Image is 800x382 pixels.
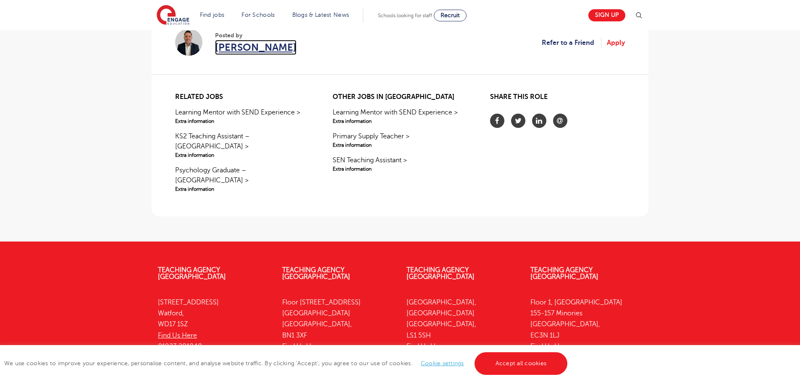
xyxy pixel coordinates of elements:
[175,117,310,125] span: Extra information
[530,297,642,363] p: Floor 1, [GEOGRAPHIC_DATA] 155-157 Minories [GEOGRAPHIC_DATA], EC3N 1LJ 0333 150 8020
[421,360,464,366] a: Cookie settings
[4,360,569,366] span: We use cookies to improve your experience, personalise content, and analyse website traffic. By c...
[175,185,310,193] span: Extra information
[333,141,467,149] span: Extra information
[282,266,350,281] a: Teaching Agency [GEOGRAPHIC_DATA]
[333,117,467,125] span: Extra information
[157,5,189,26] img: Engage Education
[407,343,446,350] a: Find Us Here
[542,37,601,48] a: Refer to a Friend
[282,297,394,363] p: Floor [STREET_ADDRESS] [GEOGRAPHIC_DATA] [GEOGRAPHIC_DATA], BN1 3XF 01273 447633
[175,165,310,193] a: Psychology Graduate – [GEOGRAPHIC_DATA] >Extra information
[530,343,569,350] a: Find Us Here
[333,93,467,101] h2: Other jobs in [GEOGRAPHIC_DATA]
[588,9,625,21] a: Sign up
[175,131,310,159] a: KS2 Teaching Assistant – [GEOGRAPHIC_DATA] >Extra information
[490,93,625,105] h2: Share this role
[475,352,568,375] a: Accept all cookies
[607,37,625,48] a: Apply
[530,266,598,281] a: Teaching Agency [GEOGRAPHIC_DATA]
[158,332,197,339] a: Find Us Here
[407,297,518,363] p: [GEOGRAPHIC_DATA], [GEOGRAPHIC_DATA] [GEOGRAPHIC_DATA], LS1 5SH 0113 323 7633
[333,107,467,125] a: Learning Mentor with SEND Experience >Extra information
[378,13,432,18] span: Schools looking for staff
[175,107,310,125] a: Learning Mentor with SEND Experience >Extra information
[282,343,321,350] a: Find Us Here
[333,165,467,173] span: Extra information
[333,131,467,149] a: Primary Supply Teacher >Extra information
[158,297,270,352] p: [STREET_ADDRESS] Watford, WD17 1SZ 01923 281040
[292,12,349,18] a: Blogs & Latest News
[158,266,226,281] a: Teaching Agency [GEOGRAPHIC_DATA]
[200,12,225,18] a: Find jobs
[215,40,296,55] a: [PERSON_NAME]
[333,155,467,173] a: SEN Teaching Assistant >Extra information
[407,266,475,281] a: Teaching Agency [GEOGRAPHIC_DATA]
[441,12,460,18] span: Recruit
[175,151,310,159] span: Extra information
[241,12,275,18] a: For Schools
[175,93,310,101] h2: Related jobs
[215,31,296,40] span: Posted by
[434,10,467,21] a: Recruit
